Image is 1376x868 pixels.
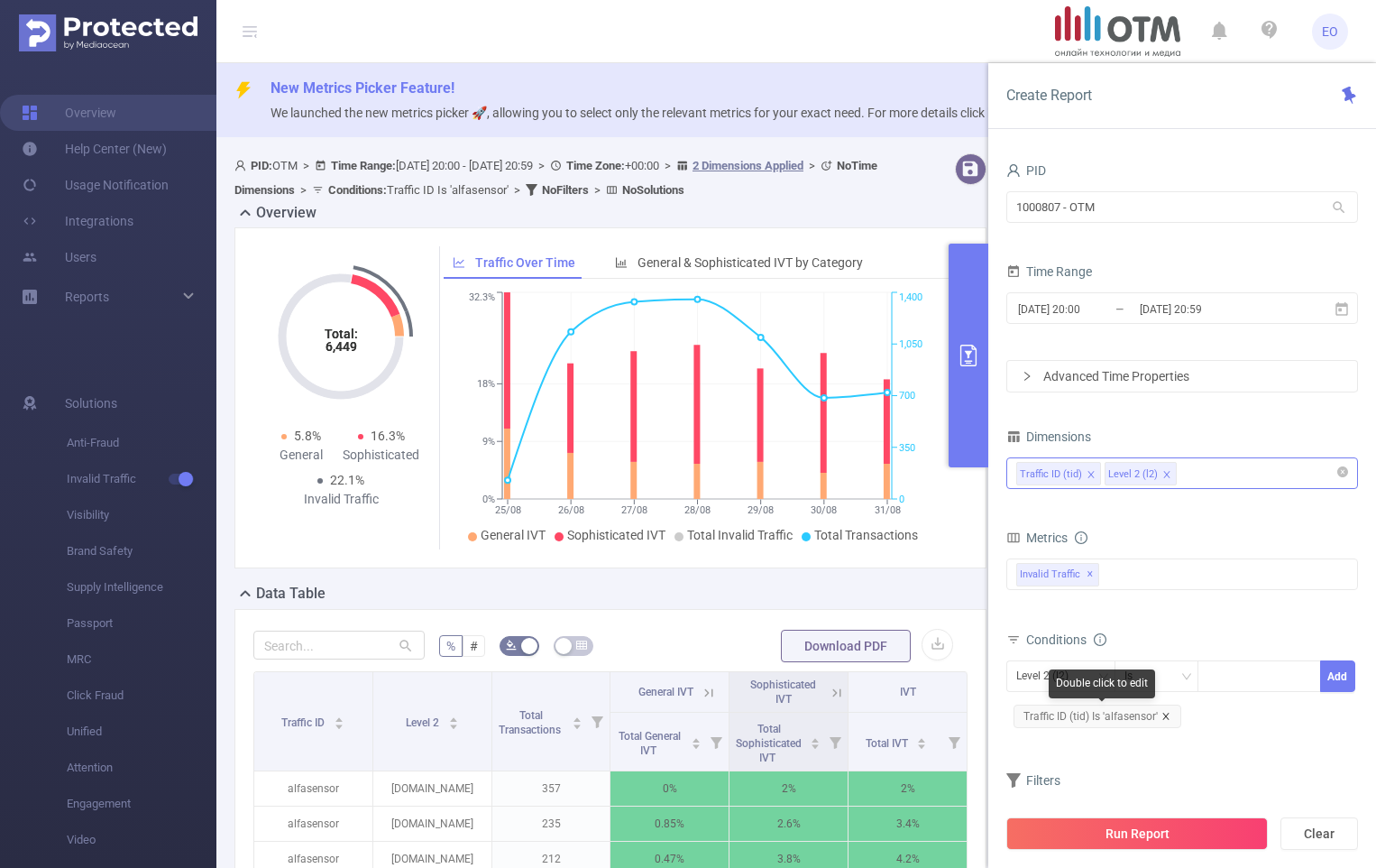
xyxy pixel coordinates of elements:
span: IVT [900,686,916,698]
span: General & Sophisticated IVT by Category [638,255,863,270]
button: Clear [1280,817,1358,850]
p: 357 [492,771,610,806]
i: icon: caret-up [917,735,927,741]
span: Total Transactions [814,528,918,542]
span: Sophisticated IVT [750,679,816,706]
tspan: 1,400 [899,292,922,304]
b: Conditions : [328,183,387,197]
div: Level 2 (l2) [1016,661,1081,691]
span: OTM [DATE] 20:00 - [DATE] 20:59 +00:00 [234,159,877,197]
a: Usage Notification [22,167,169,203]
span: New Metrics Picker Feature! [271,79,454,97]
div: Sort [448,715,459,725]
tspan: 25/08 [495,504,521,516]
i: icon: info-circle [1094,633,1106,646]
div: Sort [334,715,344,725]
button: Download PDF [781,630,911,662]
p: 2% [729,771,848,806]
i: icon: caret-up [335,715,344,720]
i: icon: info-circle [1075,531,1087,544]
span: Attention [67,750,216,786]
i: icon: caret-up [448,715,458,720]
span: Traffic ID [281,716,327,729]
div: Invalid Traffic [301,490,381,509]
span: PID [1006,163,1046,178]
i: icon: close-circle [1337,466,1348,477]
span: General IVT [481,528,546,542]
i: icon: caret-down [917,742,927,747]
span: We launched the new metrics picker 🚀, allowing you to select only the relevant metrics for your e... [271,106,1041,120]
p: [DOMAIN_NAME] [373,771,491,806]
i: icon: caret-up [573,715,583,720]
i: icon: caret-down [573,722,583,727]
i: Filter menu [822,713,848,771]
div: Level 2 (l2) [1108,463,1158,486]
i: icon: right [1022,371,1032,382]
span: 5.8% [294,429,321,443]
span: Traffic ID (tid) Is 'alfasensor' [1014,705,1181,728]
tspan: 32.3% [469,292,495,304]
div: Is [1124,661,1145,691]
span: > [295,183,312,197]
i: icon: bar-chart [615,256,628,269]
tspan: 0% [482,494,495,505]
span: Supply Intelligence [67,569,216,605]
span: 16.3% [371,429,405,443]
span: Click Fraud [67,678,216,714]
i: icon: line-chart [453,256,465,269]
div: icon: rightAdvanced Time Properties [1007,361,1357,392]
a: Help Center (New) [22,131,167,167]
tspan: 9% [482,436,495,448]
i: icon: close [1087,470,1096,481]
span: Total General IVT [619,730,681,757]
i: Filter menu [703,713,729,771]
span: Total Transactions [499,709,564,736]
i: icon: caret-up [692,735,702,741]
span: Filters [1006,773,1060,788]
span: Traffic Over Time [475,255,575,270]
span: > [803,159,821,172]
span: > [589,183,606,197]
p: [DOMAIN_NAME] [373,807,491,841]
span: Reports [65,290,109,304]
tspan: 26/08 [558,504,584,516]
input: End date [1138,297,1284,321]
p: 2% [849,771,967,806]
button: Add [1320,660,1355,692]
tspan: 28/08 [684,504,711,516]
span: Conditions [1026,633,1106,647]
span: Solutions [65,385,117,421]
p: 2.6% [729,807,848,841]
div: Traffic ID (tid) [1020,463,1082,486]
div: General [261,446,341,465]
div: Sort [572,715,583,725]
i: icon: caret-down [448,722,458,727]
a: Integrations [22,203,133,239]
span: > [298,159,315,172]
tspan: 700 [899,391,915,402]
span: > [509,183,526,197]
span: Level 2 [406,716,442,729]
div: Sort [691,735,702,746]
input: Search... [253,631,425,660]
span: 22.1% [330,473,364,487]
span: ✕ [1087,564,1094,586]
tspan: 29/08 [748,504,774,516]
b: Time Zone: [566,159,625,172]
div: Sort [916,735,927,746]
span: Total IVT [866,737,911,750]
a: Users [22,239,96,275]
span: General IVT [638,686,693,698]
span: Create Report [1006,87,1092,104]
tspan: Total: [325,327,358,341]
tspan: 27/08 [621,504,647,516]
span: Total Invalid Traffic [687,528,793,542]
span: Invalid Traffic [1016,563,1099,586]
li: Level 2 (l2) [1105,462,1177,485]
a: Reports [65,279,109,315]
b: Time Range: [331,159,396,172]
tspan: 18% [477,379,495,391]
span: Time Range [1006,264,1092,279]
i: Filter menu [584,672,610,771]
input: Start date [1016,297,1162,321]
